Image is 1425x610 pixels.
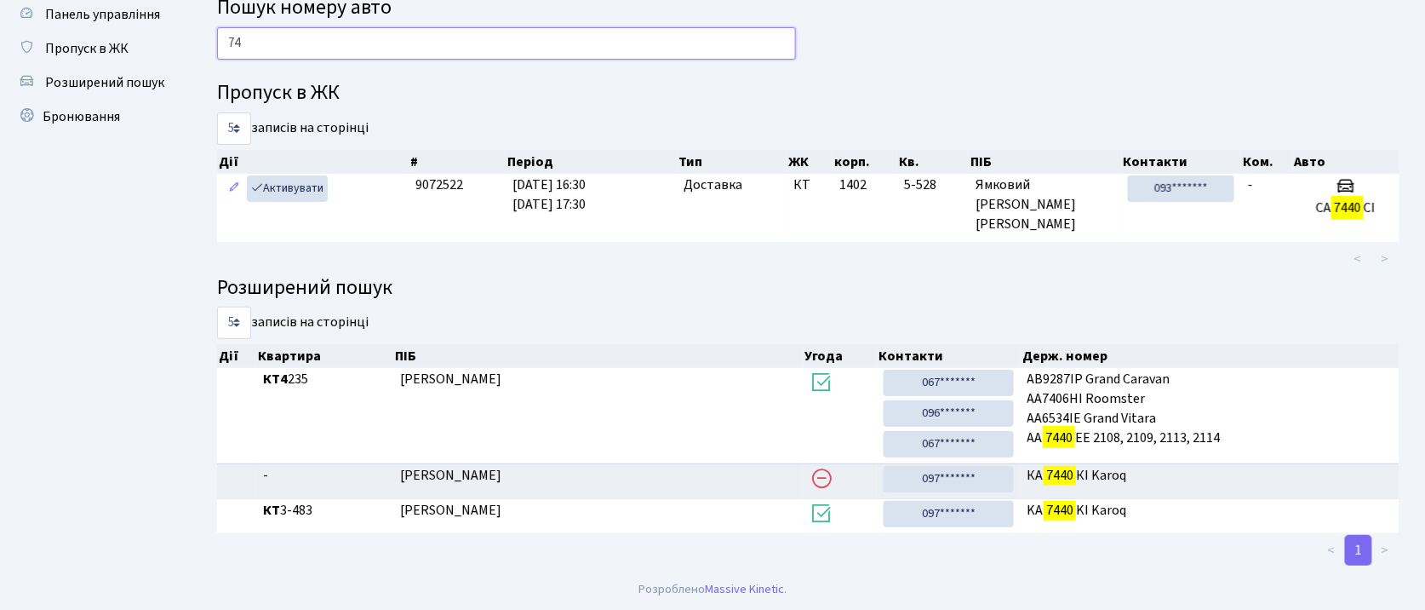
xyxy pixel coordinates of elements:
h4: Розширений пошук [217,276,1399,301]
mark: 7440 [1043,426,1075,450]
th: Держ. номер [1021,344,1399,368]
span: [PERSON_NAME] [400,501,501,520]
span: [PERSON_NAME] [400,370,501,388]
div: Розроблено . [638,580,787,599]
label: записів на сторінці [217,112,369,145]
span: Бронювання [43,107,120,126]
th: Тип [678,150,787,174]
b: КТ4 [263,370,288,388]
span: 3-483 [263,501,386,521]
h4: Пропуск в ЖК [217,81,1399,106]
label: записів на сторінці [217,307,369,339]
th: Ком. [1241,150,1292,174]
h5: СА СІ [1299,200,1393,216]
a: Редагувати [224,176,244,202]
select: записів на сторінці [217,112,251,145]
th: Угода [804,344,878,368]
th: ПІБ [969,150,1121,174]
span: Пропуск в ЖК [45,39,129,58]
span: 9072522 [415,176,463,194]
th: Контакти [1122,150,1242,174]
a: Активувати [247,176,328,202]
span: Розширений пошук [45,73,164,92]
span: [PERSON_NAME] [400,466,501,485]
th: Квартира [256,344,393,368]
mark: 7440 [1331,196,1364,220]
th: ЖК [787,150,833,174]
th: Дії [217,150,409,174]
span: КА КІ Karoq [1027,466,1393,486]
span: 1402 [839,176,867,194]
th: Дії [217,344,256,368]
input: Пошук [217,27,796,60]
b: КТ [263,501,280,520]
th: Кв. [897,150,969,174]
span: KA KI Karoq [1027,501,1393,521]
th: Період [506,150,677,174]
th: корп. [833,150,898,174]
select: записів на сторінці [217,307,251,339]
a: Бронювання [9,100,179,134]
span: Панель управління [45,5,160,24]
th: # [409,150,506,174]
span: - [263,466,386,486]
mark: 7440 [1044,463,1076,487]
span: 235 [263,370,386,389]
th: Авто [1293,150,1400,174]
span: 5-528 [904,176,962,195]
a: 1 [1345,535,1372,566]
mark: 7440 [1044,498,1076,522]
th: Контакти [878,344,1021,368]
span: Доставка [684,176,742,195]
a: Massive Kinetic [705,580,784,598]
span: Ямковий [PERSON_NAME] [PERSON_NAME] [976,176,1114,234]
span: - [1248,176,1253,194]
a: Розширений пошук [9,66,179,100]
span: АВ9287ІР Grand Caravan АА7406НІ Roomster АА6534ІЕ Grand Vitara АА ЕЕ 2108, 2109, 2113, 2114 [1027,370,1393,447]
span: [DATE] 16:30 [DATE] 17:30 [512,176,586,214]
span: КТ [793,176,826,195]
a: Пропуск в ЖК [9,32,179,66]
th: ПІБ [393,344,803,368]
